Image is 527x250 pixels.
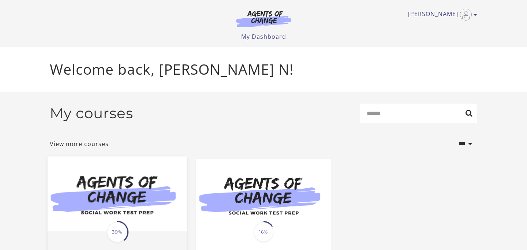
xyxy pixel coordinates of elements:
span: 39% [107,222,127,242]
img: Agents of Change Logo [228,10,299,27]
a: My Dashboard [241,33,286,41]
a: Toggle menu [408,9,474,20]
h2: My courses [50,105,133,122]
a: View more courses [50,139,109,148]
p: Welcome back, [PERSON_NAME] N! [50,59,477,80]
span: 16% [254,222,273,242]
